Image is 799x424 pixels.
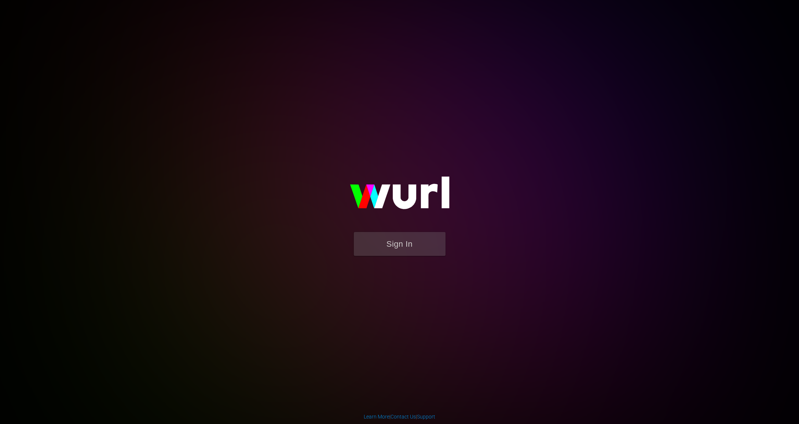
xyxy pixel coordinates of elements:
a: Contact Us [391,414,416,420]
a: Support [417,414,435,420]
button: Sign In [354,232,446,256]
div: | | [364,413,435,420]
img: wurl-logo-on-black-223613ac3d8ba8fe6dc639794a292ebdb59501304c7dfd60c99c58986ef67473.svg [326,161,473,232]
a: Learn More [364,414,389,420]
